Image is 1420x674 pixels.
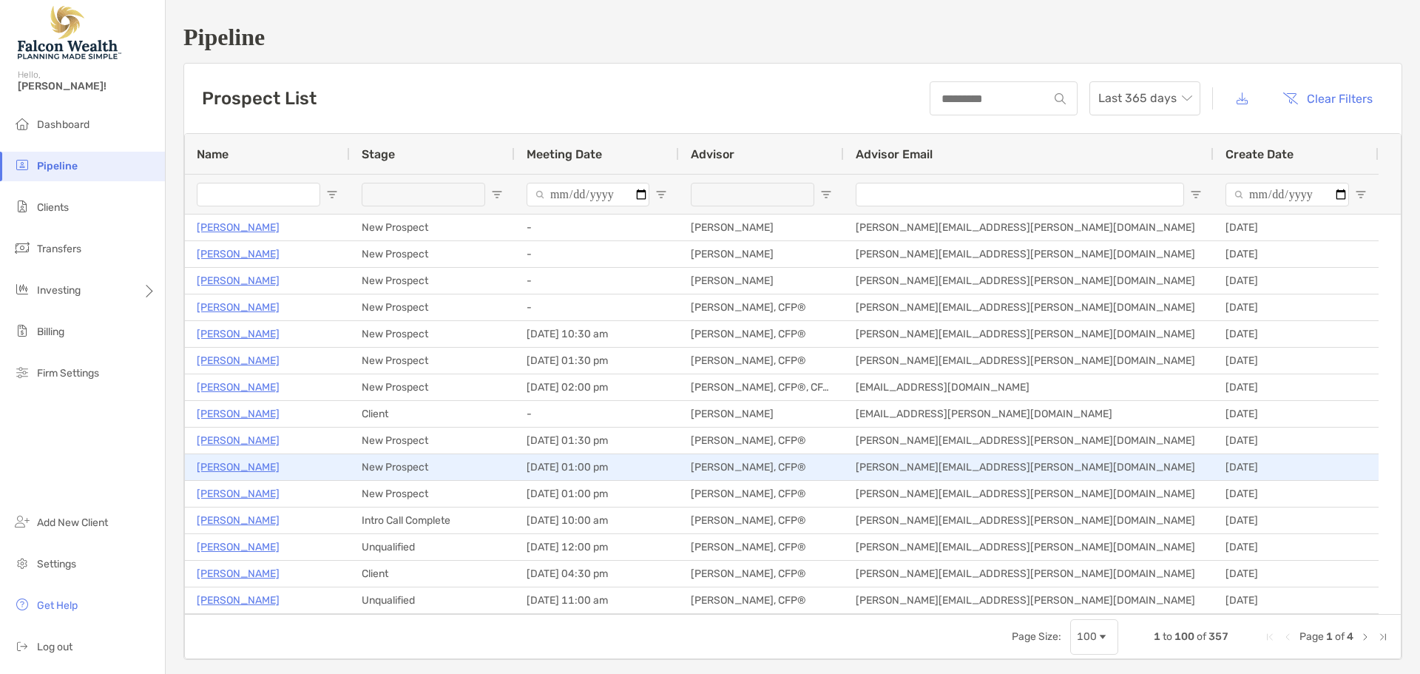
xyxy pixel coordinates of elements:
[1326,630,1333,643] span: 1
[350,454,515,480] div: New Prospect
[13,198,31,215] img: clients icon
[13,596,31,613] img: get-help icon
[844,534,1214,560] div: [PERSON_NAME][EMAIL_ADDRESS][PERSON_NAME][DOMAIN_NAME]
[13,363,31,381] img: firm-settings icon
[844,268,1214,294] div: [PERSON_NAME][EMAIL_ADDRESS][PERSON_NAME][DOMAIN_NAME]
[515,294,679,320] div: -
[1197,630,1206,643] span: of
[197,245,280,263] p: [PERSON_NAME]
[1214,215,1379,240] div: [DATE]
[515,401,679,427] div: -
[37,367,99,380] span: Firm Settings
[515,534,679,560] div: [DATE] 12:00 pm
[844,508,1214,533] div: [PERSON_NAME][EMAIL_ADDRESS][PERSON_NAME][DOMAIN_NAME]
[1214,561,1379,587] div: [DATE]
[1174,630,1194,643] span: 100
[13,513,31,530] img: add_new_client icon
[350,534,515,560] div: Unqualified
[1214,294,1379,320] div: [DATE]
[679,561,844,587] div: [PERSON_NAME], CFP®
[1214,587,1379,613] div: [DATE]
[197,147,229,161] span: Name
[820,189,832,200] button: Open Filter Menu
[1098,82,1191,115] span: Last 365 days
[679,348,844,374] div: [PERSON_NAME], CFP®
[1347,630,1353,643] span: 4
[679,481,844,507] div: [PERSON_NAME], CFP®
[679,401,844,427] div: [PERSON_NAME]
[679,215,844,240] div: [PERSON_NAME]
[197,431,280,450] a: [PERSON_NAME]
[18,80,156,92] span: [PERSON_NAME]!
[350,321,515,347] div: New Prospect
[1154,630,1160,643] span: 1
[1214,401,1379,427] div: [DATE]
[527,183,649,206] input: Meeting Date Filter Input
[1377,631,1389,643] div: Last Page
[1225,183,1349,206] input: Create Date Filter Input
[183,24,1402,51] h1: Pipeline
[515,561,679,587] div: [DATE] 04:30 pm
[1359,631,1371,643] div: Next Page
[362,147,395,161] span: Stage
[679,268,844,294] div: [PERSON_NAME]
[1214,374,1379,400] div: [DATE]
[197,218,280,237] p: [PERSON_NAME]
[37,284,81,297] span: Investing
[197,298,280,317] a: [PERSON_NAME]
[202,88,317,109] h3: Prospect List
[197,405,280,423] p: [PERSON_NAME]
[350,481,515,507] div: New Prospect
[197,565,280,583] a: [PERSON_NAME]
[1070,619,1118,655] div: Page Size
[1214,241,1379,267] div: [DATE]
[13,239,31,257] img: transfers icon
[13,280,31,298] img: investing icon
[350,561,515,587] div: Client
[350,294,515,320] div: New Prospect
[350,268,515,294] div: New Prospect
[13,156,31,174] img: pipeline icon
[527,147,602,161] span: Meeting Date
[350,215,515,240] div: New Prospect
[350,348,515,374] div: New Prospect
[844,561,1214,587] div: [PERSON_NAME][EMAIL_ADDRESS][PERSON_NAME][DOMAIN_NAME]
[679,587,844,613] div: [PERSON_NAME], CFP®
[197,183,320,206] input: Name Filter Input
[844,587,1214,613] div: [PERSON_NAME][EMAIL_ADDRESS][PERSON_NAME][DOMAIN_NAME]
[679,374,844,400] div: [PERSON_NAME], CFP®, CFA®
[1214,428,1379,454] div: [DATE]
[679,294,844,320] div: [PERSON_NAME], CFP®
[1214,454,1379,480] div: [DATE]
[37,516,108,529] span: Add New Client
[844,241,1214,267] div: [PERSON_NAME][EMAIL_ADDRESS][PERSON_NAME][DOMAIN_NAME]
[844,348,1214,374] div: [PERSON_NAME][EMAIL_ADDRESS][PERSON_NAME][DOMAIN_NAME]
[515,454,679,480] div: [DATE] 01:00 pm
[197,538,280,556] a: [PERSON_NAME]
[491,189,503,200] button: Open Filter Menu
[1214,534,1379,560] div: [DATE]
[1355,189,1367,200] button: Open Filter Menu
[1299,630,1324,643] span: Page
[515,508,679,533] div: [DATE] 10:00 am
[515,348,679,374] div: [DATE] 01:30 pm
[655,189,667,200] button: Open Filter Menu
[37,201,69,214] span: Clients
[197,591,280,610] a: [PERSON_NAME]
[1225,147,1294,161] span: Create Date
[350,508,515,533] div: Intro Call Complete
[1264,631,1276,643] div: First Page
[197,325,280,343] a: [PERSON_NAME]
[1214,321,1379,347] div: [DATE]
[18,6,121,59] img: Falcon Wealth Planning Logo
[515,428,679,454] div: [DATE] 01:30 pm
[679,321,844,347] div: [PERSON_NAME], CFP®
[37,641,72,653] span: Log out
[197,511,280,530] a: [PERSON_NAME]
[197,485,280,503] a: [PERSON_NAME]
[13,554,31,572] img: settings icon
[37,160,78,172] span: Pipeline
